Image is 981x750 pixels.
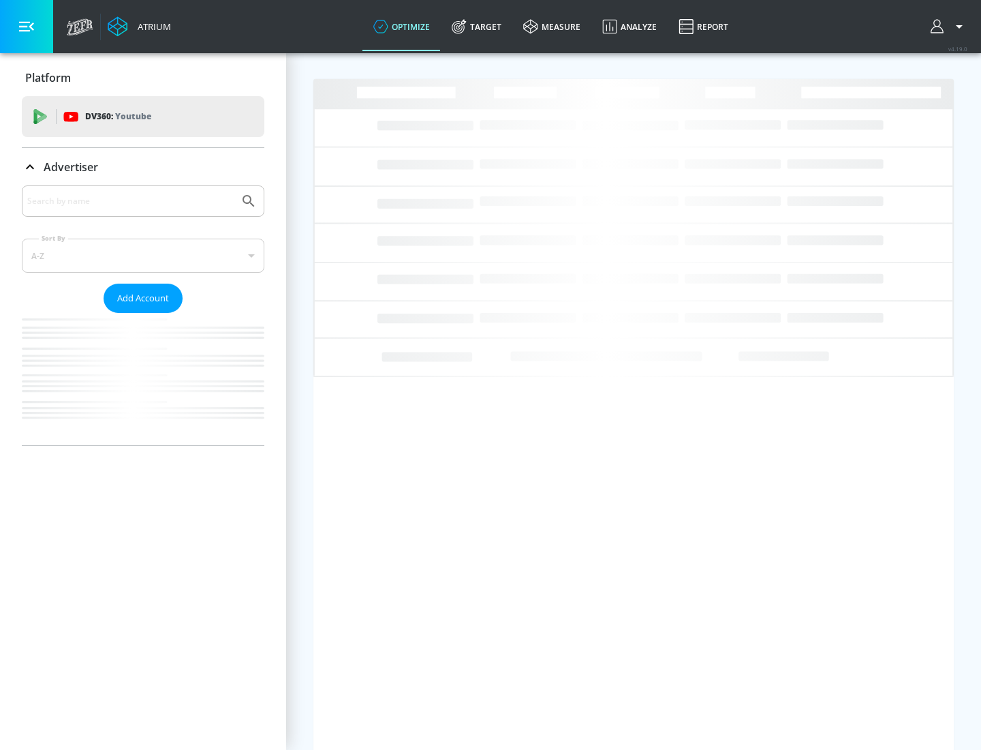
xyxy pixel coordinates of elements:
a: Target [441,2,512,51]
p: Platform [25,70,71,85]
p: Youtube [115,109,151,123]
div: Atrium [132,20,171,33]
a: Analyze [591,2,668,51]
p: DV360: [85,109,151,124]
div: Advertiser [22,185,264,445]
a: measure [512,2,591,51]
span: v 4.19.0 [948,45,967,52]
a: Report [668,2,739,51]
button: Add Account [104,284,183,313]
nav: list of Advertiser [22,313,264,445]
label: Sort By [39,234,68,243]
input: Search by name [27,192,234,210]
a: optimize [362,2,441,51]
div: DV360: Youtube [22,96,264,137]
a: Atrium [108,16,171,37]
span: Add Account [117,290,169,306]
p: Advertiser [44,160,98,175]
div: Advertiser [22,148,264,186]
div: Platform [22,59,264,97]
div: A-Z [22,239,264,273]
